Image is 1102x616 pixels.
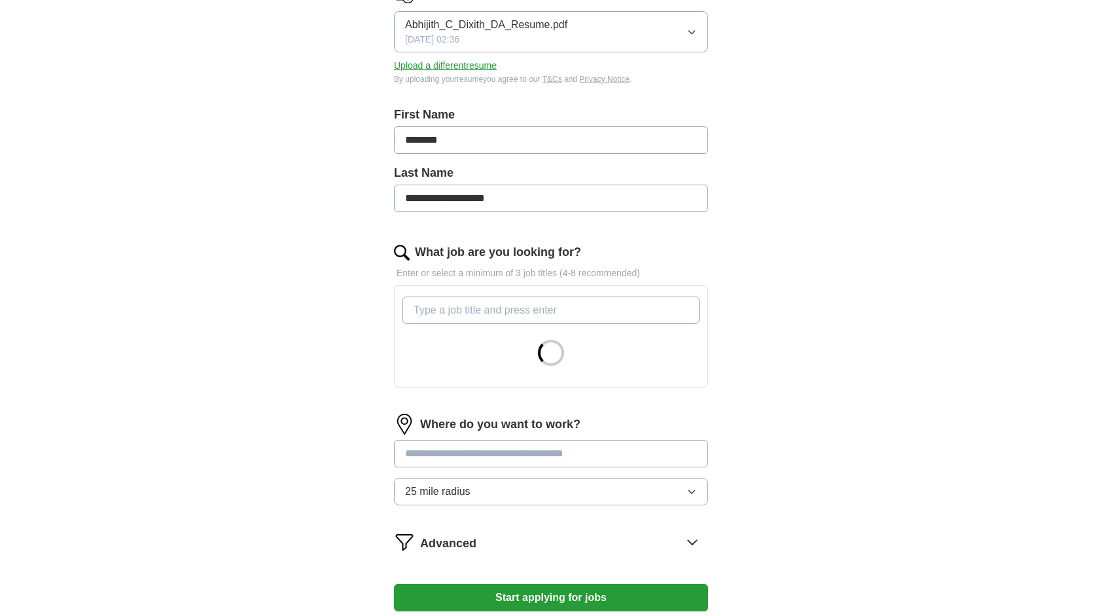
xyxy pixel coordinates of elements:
[394,73,708,85] div: By uploading your resume you agree to our and .
[420,416,580,433] label: Where do you want to work?
[394,106,708,124] label: First Name
[394,164,708,182] label: Last Name
[405,33,459,46] span: [DATE] 02:36
[415,244,581,261] label: What job are you looking for?
[394,584,708,611] button: Start applying for jobs
[420,535,476,553] span: Advanced
[405,17,567,33] span: Abhijith_C_Dixith_DA_Resume.pdf
[394,478,708,505] button: 25 mile radius
[394,414,415,435] img: location.png
[394,266,708,280] p: Enter or select a minimum of 3 job titles (4-8 recommended)
[394,11,708,52] button: Abhijith_C_Dixith_DA_Resume.pdf[DATE] 02:36
[394,245,410,261] img: search.png
[542,75,562,84] a: T&Cs
[579,75,630,84] a: Privacy Notice
[402,297,700,324] input: Type a job title and press enter
[394,532,415,553] img: filter
[394,59,497,73] button: Upload a differentresume
[405,484,471,499] span: 25 mile radius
